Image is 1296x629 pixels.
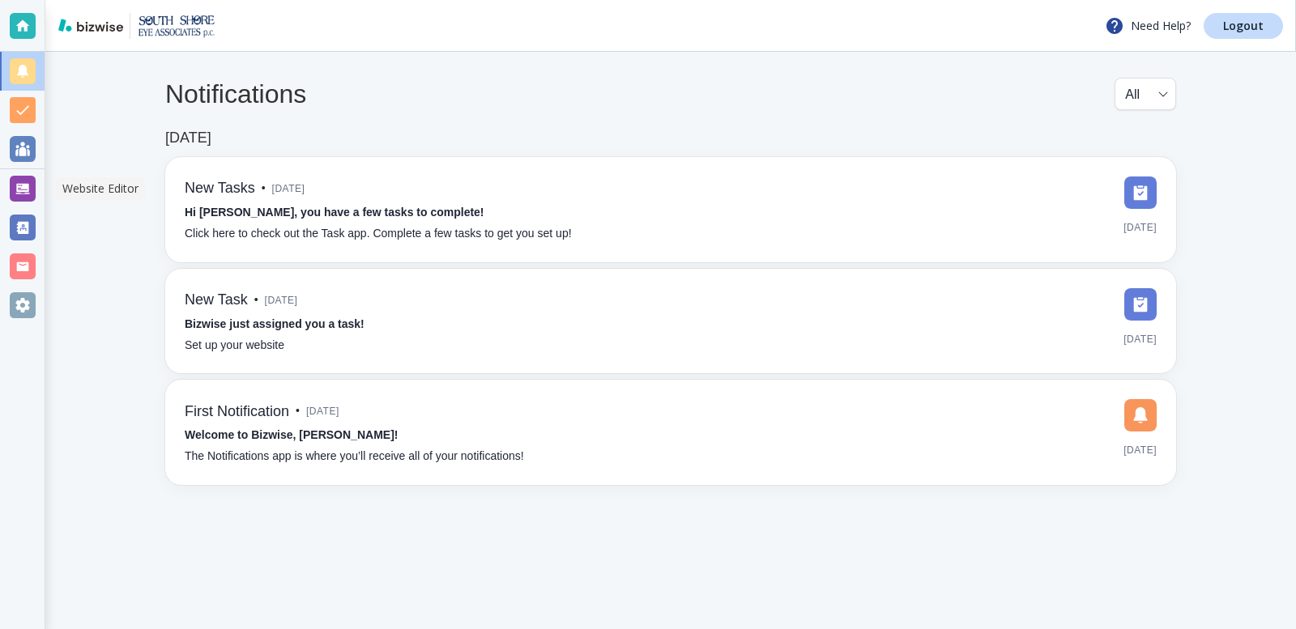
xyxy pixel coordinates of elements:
[165,79,306,109] h4: Notifications
[1123,215,1157,240] span: [DATE]
[165,269,1176,374] a: New Task•[DATE]Bizwise just assigned you a task!Set up your website[DATE]
[58,19,123,32] img: bizwise
[1204,13,1283,39] a: Logout
[185,337,284,355] p: Set up your website
[185,225,572,243] p: Click here to check out the Task app. Complete a few tasks to get you set up!
[1123,327,1157,351] span: [DATE]
[262,180,266,198] p: •
[185,317,364,330] strong: Bizwise just assigned you a task!
[62,181,139,197] p: Website Editor
[165,130,211,147] h6: [DATE]
[254,291,258,309] p: •
[296,402,300,420] p: •
[185,448,524,465] p: The Notifications app is where you’ll receive all of your notifications!
[272,176,305,201] span: [DATE]
[137,13,217,39] img: South Shore Eye Associates
[185,291,248,309] h6: New Task
[306,399,339,423] span: [DATE]
[265,288,298,312] span: [DATE]
[165,157,1176,262] a: New Tasks•[DATE]Hi [PERSON_NAME], you have a few tasks to complete!Click here to check out the Ta...
[185,180,255,198] h6: New Tasks
[1124,176,1157,209] img: DashboardSidebarTasks.svg
[1124,399,1157,431] img: DashboardSidebarNotification.svg
[1105,16,1191,36] p: Need Help?
[1223,20,1264,32] p: Logout
[1123,438,1157,462] span: [DATE]
[1124,288,1157,321] img: DashboardSidebarTasks.svg
[185,403,289,421] h6: First Notification
[165,380,1176,485] a: First Notification•[DATE]Welcome to Bizwise, [PERSON_NAME]!The Notifications app is where you’ll ...
[1125,79,1166,109] div: All
[185,206,484,219] strong: Hi [PERSON_NAME], you have a few tasks to complete!
[185,428,398,441] strong: Welcome to Bizwise, [PERSON_NAME]!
